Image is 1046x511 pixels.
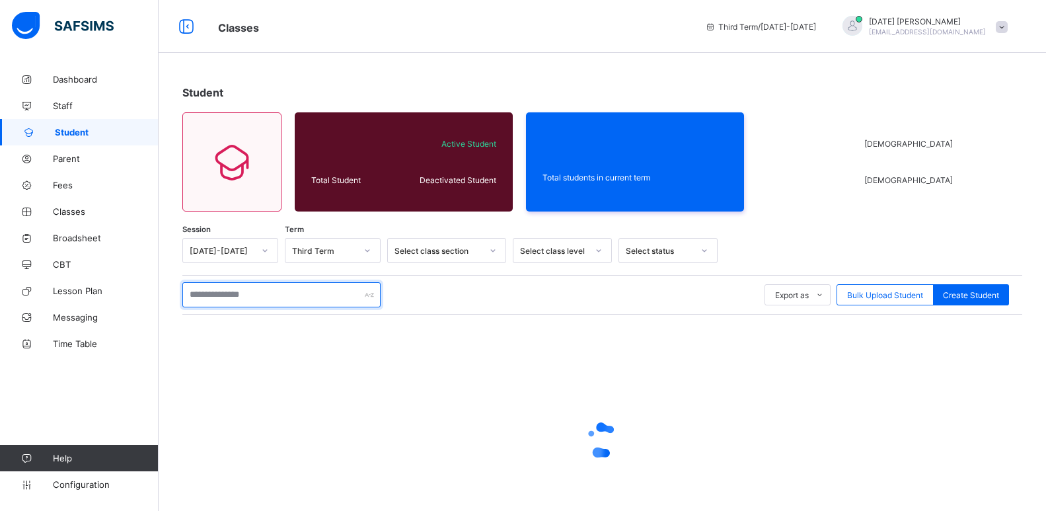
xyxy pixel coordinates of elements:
span: Staff [53,100,159,111]
span: Export as [775,290,809,300]
span: [EMAIL_ADDRESS][DOMAIN_NAME] [869,28,986,36]
div: Select class section [394,246,482,256]
span: Total students in current term [542,173,728,182]
span: Dashboard [53,74,159,85]
span: Create Student [943,290,999,300]
div: Total Student [308,172,399,188]
span: Parent [53,153,159,164]
span: Session [182,225,211,234]
span: Student [182,86,223,99]
div: Select status [626,246,693,256]
span: Broadsheet [53,233,159,243]
span: Time Table [53,338,159,349]
span: CBT [53,259,159,270]
span: Messaging [53,312,159,323]
span: Classes [53,206,159,217]
span: Student [55,127,159,138]
span: Classes [218,21,259,34]
span: Active Student [402,139,496,149]
div: Select class level [520,246,587,256]
span: Configuration [53,479,158,490]
span: Lesson Plan [53,286,159,296]
span: session/term information [705,22,816,32]
img: safsims [12,12,114,40]
div: Third Term [292,246,356,256]
div: SundayAugustine [829,16,1014,38]
span: [DEMOGRAPHIC_DATA] [864,175,959,185]
span: Bulk Upload Student [847,290,923,300]
div: [DATE]-[DATE] [190,246,254,256]
span: [DATE] [PERSON_NAME] [869,17,986,26]
span: Help [53,453,158,463]
span: Fees [53,180,159,190]
span: Term [285,225,304,234]
span: [DEMOGRAPHIC_DATA] [864,139,959,149]
span: Deactivated Student [402,175,496,185]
